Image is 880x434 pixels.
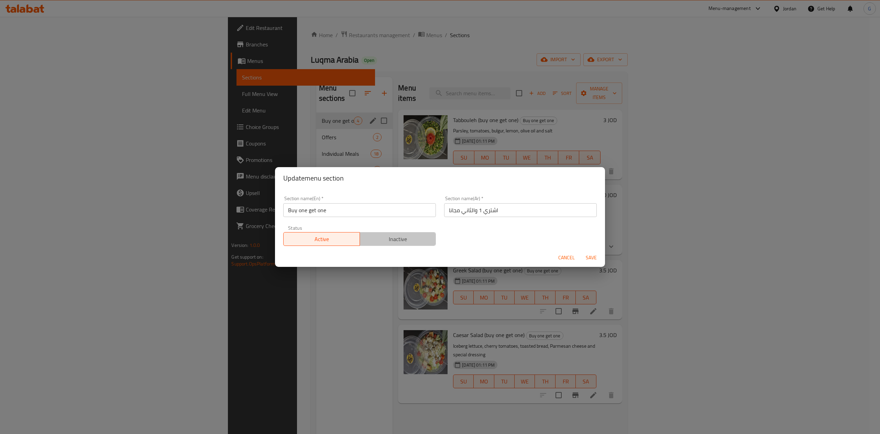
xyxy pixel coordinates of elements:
button: Active [283,232,360,246]
span: Cancel [558,253,575,262]
span: Inactive [363,234,433,244]
h2: Update menu section [283,173,597,184]
span: Active [286,234,357,244]
input: Please enter section name(ar) [444,203,597,217]
button: Save [580,251,602,264]
button: Cancel [555,251,577,264]
button: Inactive [360,232,436,246]
span: Save [583,253,599,262]
input: Please enter section name(en) [283,203,436,217]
